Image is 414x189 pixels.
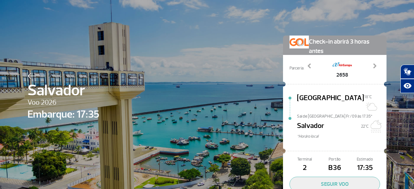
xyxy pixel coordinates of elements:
[400,65,414,79] button: Abrir tradutor de língua de sinais.
[309,36,380,56] span: Check-in abrirá 3 horas antes
[27,79,99,102] span: Salvador
[320,163,350,173] span: B36
[369,120,382,133] img: Chuvoso
[332,71,352,79] span: 2658
[289,156,320,163] span: Terminal
[27,97,99,108] span: Voo 2026
[364,94,372,100] span: 18°C
[400,79,414,93] button: Abrir recursos assistivos.
[289,163,320,173] span: 2
[320,156,350,163] span: Portão
[297,93,364,113] span: [GEOGRAPHIC_DATA]
[289,65,304,71] span: Parceria:
[361,124,369,129] span: 22°C
[350,156,380,163] span: Estimado
[297,113,387,118] span: Sai de [GEOGRAPHIC_DATA] Fr/09 às 17:35*
[297,133,387,140] span: *Horáro local
[297,121,324,133] span: Salvador
[400,65,414,93] div: Plugin de acessibilidade da Hand Talk.
[350,163,380,173] span: 17:35
[27,107,99,122] span: Embarque: 17:35
[364,100,377,113] img: Sol com muitas nuvens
